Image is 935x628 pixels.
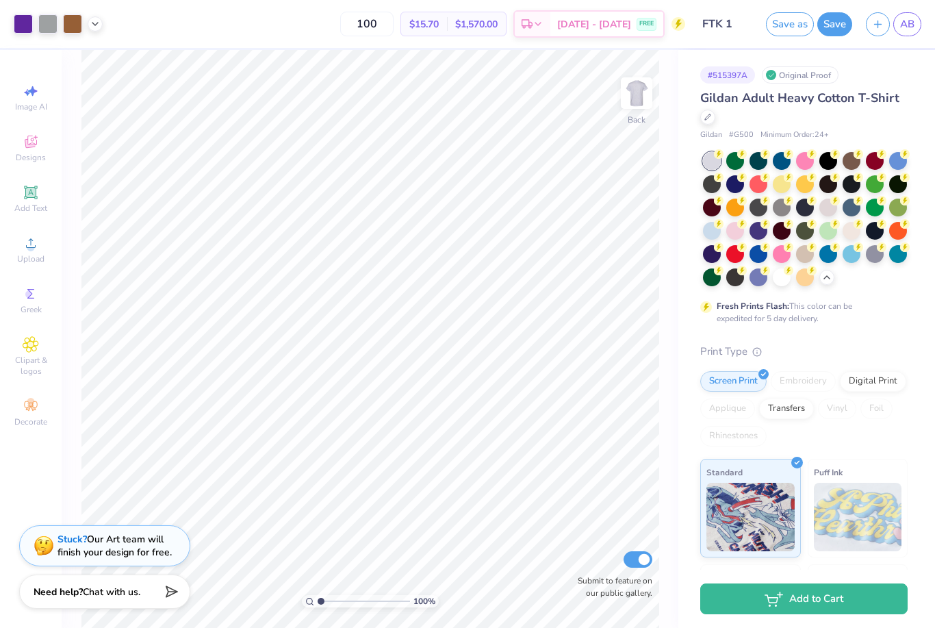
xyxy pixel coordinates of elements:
div: Transfers [759,399,814,419]
span: Image AI [15,101,47,112]
div: Rhinestones [700,426,767,447]
img: Back [623,79,650,107]
span: $15.70 [409,17,439,32]
span: Puff Ink [814,465,843,479]
span: # G500 [729,129,754,141]
div: # 515397A [700,66,755,84]
span: Designs [16,152,46,163]
span: Clipart & logos [7,355,55,377]
div: Original Proof [762,66,838,84]
button: Save as [766,12,814,36]
div: Foil [860,399,893,419]
label: Submit to feature on our public gallery. [570,575,652,599]
span: Chat with us. [83,586,140,599]
div: Print Type [700,344,908,360]
span: [DATE] - [DATE] [557,17,631,32]
span: 100 % [413,595,435,607]
span: Minimum Order: 24 + [760,129,829,141]
span: Standard [706,465,743,479]
button: Save [817,12,852,36]
div: Applique [700,399,755,419]
span: $1,570.00 [455,17,498,32]
div: Back [628,114,645,126]
img: Standard [706,483,795,551]
div: Our Art team will finish your design for free. [57,533,172,559]
div: Digital Print [840,371,906,392]
input: Untitled Design [692,10,759,38]
div: This color can be expedited for 5 day delivery. [717,300,885,325]
span: Gildan [700,129,722,141]
span: Upload [17,253,44,264]
button: Add to Cart [700,583,908,614]
span: Greek [21,304,42,315]
strong: Stuck? [57,533,87,546]
img: Puff Ink [814,483,902,551]
strong: Fresh Prints Flash: [717,301,789,312]
span: Add Text [14,203,47,214]
span: Gildan Adult Heavy Cotton T-Shirt [700,90,899,106]
strong: Need help? [34,586,83,599]
a: AB [893,12,921,36]
span: Decorate [14,416,47,427]
input: – – [340,12,394,36]
span: AB [900,16,914,32]
div: Screen Print [700,371,767,392]
div: Embroidery [771,371,836,392]
span: FREE [639,19,654,29]
div: Vinyl [818,399,856,419]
